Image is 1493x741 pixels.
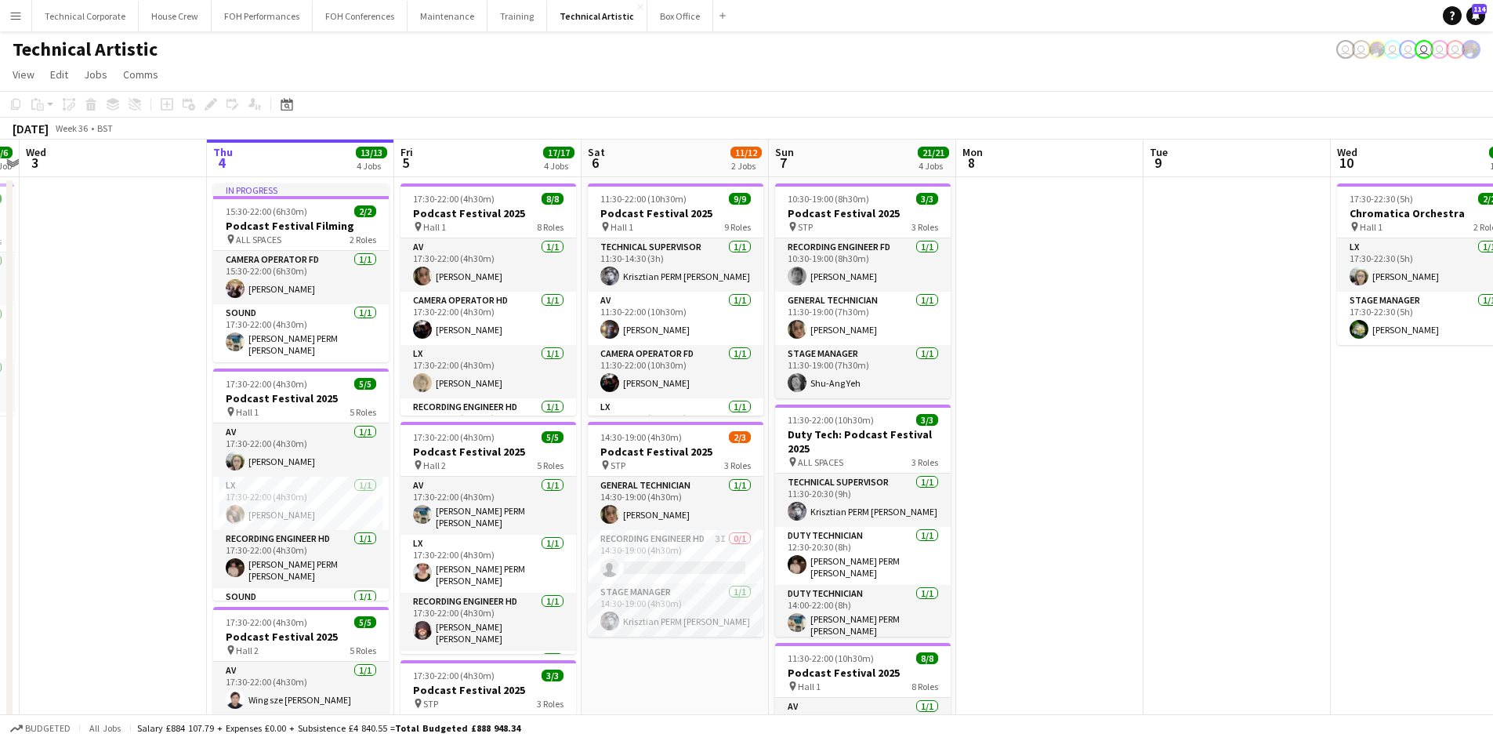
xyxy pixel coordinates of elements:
[547,1,647,31] button: Technical Artistic
[313,1,408,31] button: FOH Conferences
[25,723,71,734] span: Budgeted
[395,722,520,734] span: Total Budgeted £888 948.34
[13,121,49,136] div: [DATE]
[86,722,124,734] span: All jobs
[97,122,113,134] div: BST
[1472,4,1487,14] span: 114
[50,67,68,82] span: Edit
[44,64,74,85] a: Edit
[139,1,212,31] button: House Crew
[1466,6,1485,25] a: 114
[1415,40,1433,59] app-user-avatar: Abby Hubbard
[1399,40,1418,59] app-user-avatar: Liveforce Admin
[13,67,34,82] span: View
[78,64,114,85] a: Jobs
[1446,40,1465,59] app-user-avatar: Liveforce Admin
[137,722,520,734] div: Salary £884 107.79 + Expenses £0.00 + Subsistence £4 840.55 =
[212,1,313,31] button: FOH Performances
[123,67,158,82] span: Comms
[84,67,107,82] span: Jobs
[1368,40,1386,59] app-user-avatar: Zubair PERM Dhalla
[647,1,713,31] button: Box Office
[1352,40,1371,59] app-user-avatar: Liveforce Admin
[8,720,73,737] button: Budgeted
[1430,40,1449,59] app-user-avatar: Liveforce Admin
[13,38,158,61] h1: Technical Artistic
[1462,40,1480,59] app-user-avatar: Zubair PERM Dhalla
[1336,40,1355,59] app-user-avatar: Liveforce Admin
[32,1,139,31] button: Technical Corporate
[1383,40,1402,59] app-user-avatar: Sally PERM Pochciol
[52,122,91,134] span: Week 36
[6,64,41,85] a: View
[408,1,487,31] button: Maintenance
[487,1,547,31] button: Training
[117,64,165,85] a: Comms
